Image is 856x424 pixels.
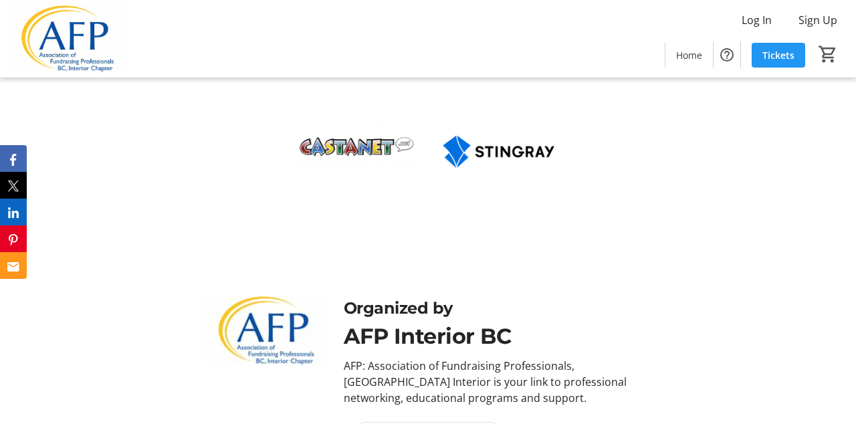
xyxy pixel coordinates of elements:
button: Sign Up [788,9,848,31]
div: Organized by [344,296,651,320]
a: Home [665,43,713,68]
div: AFP: Association of Fundraising Professionals, [GEOGRAPHIC_DATA] Interior is your link to profess... [344,358,651,406]
button: Cart [816,42,840,66]
span: Tickets [762,48,794,62]
span: Log In [742,12,772,28]
span: Sign Up [798,12,837,28]
img: AFP Interior BC logo [205,296,327,365]
div: AFP Interior BC [344,320,651,352]
button: Help [714,41,740,68]
img: logo [436,89,562,215]
img: AFP Interior BC's Logo [8,5,127,72]
span: Home [676,48,702,62]
button: Log In [731,9,782,31]
a: Tickets [752,43,805,68]
img: logo [294,89,420,215]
